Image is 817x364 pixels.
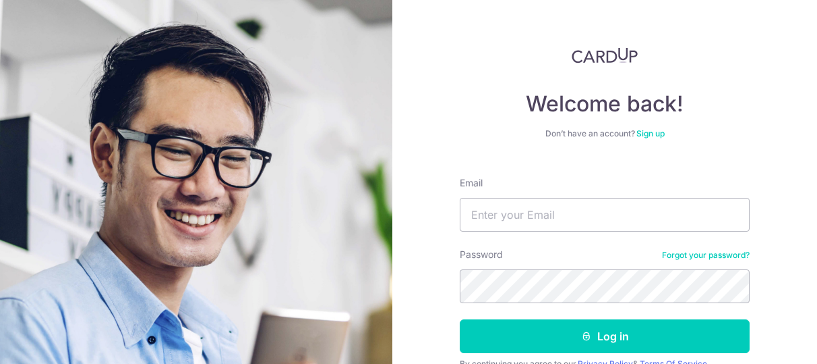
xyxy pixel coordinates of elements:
[460,319,750,353] button: Log in
[460,176,483,190] label: Email
[460,248,503,261] label: Password
[460,128,750,139] div: Don’t have an account?
[572,47,638,63] img: CardUp Logo
[460,198,750,232] input: Enter your Email
[460,90,750,118] h4: Welcome back!
[662,250,750,261] a: Forgot your password?
[636,128,665,138] a: Sign up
